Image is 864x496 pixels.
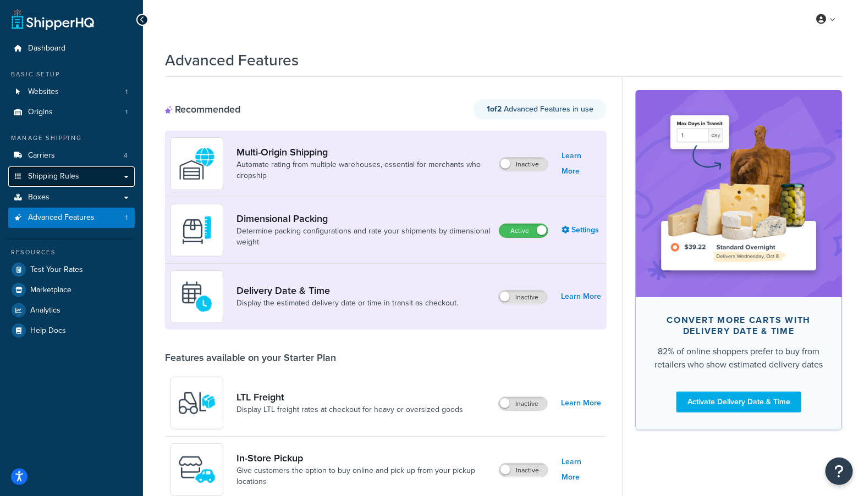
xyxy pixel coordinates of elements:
[236,404,463,415] a: Display LTL freight rates at checkout for heavy or oversized goods
[652,107,826,280] img: feature-image-ddt-36eae7f7280da8017bfb280eaccd9c446f90b1fe08728e4019434db127062ab4.png
[236,298,458,309] a: Display the estimated delivery date or time in transit as checkout.
[30,286,71,295] span: Marketplace
[125,213,128,222] span: 1
[165,352,336,364] div: Features available on your Starter Plan
[125,108,128,117] span: 1
[30,265,83,275] span: Test Your Rates
[28,213,95,222] span: Advanced Features
[499,464,548,477] label: Inactive
[236,465,490,487] a: Give customers the option to buy online and pick up from your pickup locations
[8,321,135,341] a: Help Docs
[8,70,135,79] div: Basic Setup
[487,103,593,115] span: Advanced Features in use
[8,82,135,102] li: Websites
[653,345,824,371] div: 82% of online shoppers prefer to buy from retailers who show estimated delivery dates
[562,148,601,179] a: Learn More
[487,103,502,115] strong: 1 of 2
[28,108,53,117] span: Origins
[178,277,216,316] img: gfkeb5ejjkALwAAAABJRU5ErkJggg==
[8,146,135,166] li: Carriers
[8,146,135,166] a: Carriers4
[8,300,135,320] a: Analytics
[28,87,59,97] span: Websites
[8,82,135,102] a: Websites1
[499,158,548,171] label: Inactive
[28,193,49,202] span: Boxes
[8,166,135,187] a: Shipping Rules
[653,315,824,337] div: Convert more carts with delivery date & time
[8,260,135,280] a: Test Your Rates
[125,87,128,97] span: 1
[499,224,548,237] label: Active
[236,146,490,158] a: Multi-Origin Shipping
[236,285,458,297] a: Delivery Date & Time
[826,458,853,485] button: Open Resource Center
[8,38,135,59] a: Dashboard
[28,44,65,53] span: Dashboard
[236,226,490,248] a: Determine packing configurations and rate your shipments by dimensional weight
[8,187,135,208] a: Boxes
[236,452,490,464] a: In-Store Pickup
[178,450,216,489] img: wfgcfpwTIucLEAAAAASUVORK5CYII=
[499,397,547,410] label: Inactive
[165,49,299,71] h1: Advanced Features
[236,159,490,181] a: Automate rating from multiple warehouses, essential for merchants who dropship
[561,395,601,411] a: Learn More
[8,208,135,228] a: Advanced Features1
[8,280,135,300] a: Marketplace
[236,213,490,225] a: Dimensional Packing
[28,151,55,160] span: Carriers
[561,289,601,304] a: Learn More
[8,102,135,122] a: Origins1
[562,454,601,485] a: Learn More
[8,102,135,122] li: Origins
[8,133,135,143] div: Manage Shipping
[30,306,60,315] span: Analytics
[676,392,801,413] a: Activate Delivery Date & Time
[178,384,216,422] img: y79ZsPf0fXUFUhFXDzUgf+ktZg5F2+ohG75+v3d2s1D9TjoU8PiyCIluIjV41seZevKCRuEjTPPOKHJsQcmKCXGdfprl3L4q7...
[236,391,463,403] a: LTL Freight
[28,172,79,181] span: Shipping Rules
[30,326,66,336] span: Help Docs
[562,222,601,238] a: Settings
[8,248,135,257] div: Resources
[124,151,128,160] span: 4
[178,144,216,183] img: WatD5o0RtDAAAAAElFTkSuQmCC
[8,208,135,228] li: Advanced Features
[165,103,240,115] div: Recommended
[499,291,547,304] label: Inactive
[178,211,216,249] img: DTVBYsAAAAAASUVORK5CYII=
